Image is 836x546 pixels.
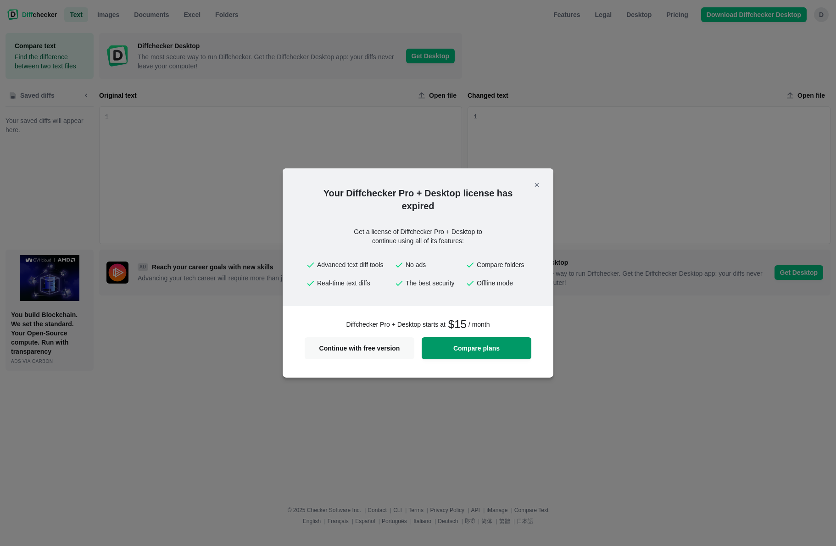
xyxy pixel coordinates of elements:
[468,320,490,329] span: / month
[427,345,526,351] span: Compare plans
[447,317,467,332] span: $15
[477,279,530,288] span: Offline mode
[477,260,530,269] span: Compare folders
[310,345,409,351] span: Continue with free version
[317,260,389,269] span: Advanced text diff tools
[283,187,553,212] h2: Your Diffchecker Pro + Desktop license has expired
[529,178,544,192] button: Close modal
[305,337,414,359] button: Continue with free version
[406,260,460,269] span: No ads
[346,320,445,329] span: Diffchecker Pro + Desktop starts at
[422,337,531,359] a: Compare plans
[335,227,501,245] div: Get a license of Diffchecker Pro + Desktop to continue using all of its features:
[317,279,389,288] span: Real-time text diffs
[406,279,460,288] span: The best security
